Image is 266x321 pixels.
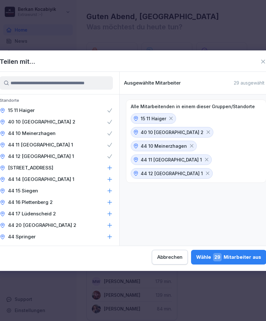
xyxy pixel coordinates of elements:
p: Alle Mitarbeitenden in einem dieser Gruppen/Standorte [131,104,255,109]
p: 44 14 [GEOGRAPHIC_DATA] 1 [8,176,74,183]
p: 44 15 Siegen [8,188,38,194]
p: 44 11 [GEOGRAPHIC_DATA] 1 [8,142,73,148]
p: 44 17 Lüdenscheid 2 [8,211,56,217]
p: 44 Springer [8,234,36,240]
p: 29 ausgewählt [234,80,264,86]
p: 40 10 [GEOGRAPHIC_DATA] 2 [141,129,203,136]
p: 44 12 [GEOGRAPHIC_DATA] 1 [8,153,74,160]
div: Abbrechen [157,254,182,261]
p: 44 20 [GEOGRAPHIC_DATA] 2 [8,222,76,228]
p: 15 11 Haiger [8,107,35,114]
p: 44 10 Meinerzhagen [8,130,55,137]
div: Wähle Mitarbeiter aus [196,253,261,261]
p: [STREET_ADDRESS] [8,165,53,171]
p: 44 10 Meinerzhagen [141,143,187,149]
p: 44 12 [GEOGRAPHIC_DATA] 1 [141,170,203,177]
span: 29 [213,253,222,261]
button: Abbrechen [152,250,188,265]
p: 40 10 [GEOGRAPHIC_DATA] 2 [8,119,75,125]
p: 44 16 Plettenberg 2 [8,199,53,205]
p: Ausgewählte Mitarbeiter [124,80,181,86]
p: 44 11 [GEOGRAPHIC_DATA] 1 [141,156,202,163]
p: 15 11 Haiger [141,115,166,122]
